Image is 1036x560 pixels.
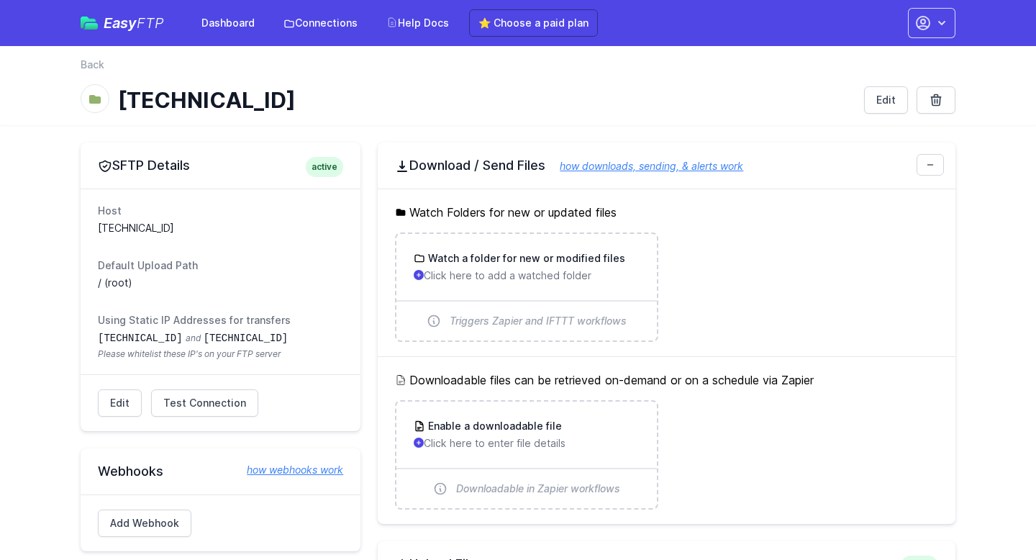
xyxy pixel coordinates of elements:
h2: Webhooks [98,463,343,480]
h1: [TECHNICAL_ID] [118,87,853,113]
a: Edit [864,86,908,114]
span: active [306,157,343,177]
span: Downloadable in Zapier workflows [456,482,620,496]
span: Test Connection [163,396,246,410]
span: Triggers Zapier and IFTTT workflows [450,314,627,328]
h3: Watch a folder for new or modified files [425,251,625,266]
nav: Breadcrumb [81,58,955,81]
h5: Watch Folders for new or updated files [395,204,938,221]
a: Connections [275,10,366,36]
a: Add Webhook [98,510,191,537]
a: ⭐ Choose a paid plan [469,9,598,37]
h2: Download / Send Files [395,157,938,174]
h5: Downloadable files can be retrieved on-demand or on a schedule via Zapier [395,371,938,389]
code: [TECHNICAL_ID] [98,333,183,344]
a: Back [81,58,104,72]
dt: Host [98,204,343,218]
a: EasyFTP [81,16,164,30]
span: and [186,333,201,343]
a: Edit [98,389,142,417]
p: Click here to enter file details [414,436,639,451]
a: Help Docs [378,10,458,36]
a: Enable a downloadable file Click here to enter file details Downloadable in Zapier workflows [396,402,656,508]
h2: SFTP Details [98,157,343,174]
a: Test Connection [151,389,258,417]
code: [TECHNICAL_ID] [204,333,288,344]
a: Dashboard [193,10,263,36]
dd: / (root) [98,276,343,290]
h3: Enable a downloadable file [425,419,562,433]
img: easyftp_logo.png [81,17,98,30]
dt: Using Static IP Addresses for transfers [98,313,343,328]
a: how webhooks work [232,463,343,477]
span: FTP [137,14,164,32]
span: Please whitelist these IP's on your FTP server [98,348,343,360]
p: Click here to add a watched folder [414,268,639,283]
a: how downloads, sending, & alerts work [545,160,743,172]
dd: [TECHNICAL_ID] [98,221,343,235]
a: Watch a folder for new or modified files Click here to add a watched folder Triggers Zapier and I... [396,234,656,340]
span: Easy [104,16,164,30]
dt: Default Upload Path [98,258,343,273]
